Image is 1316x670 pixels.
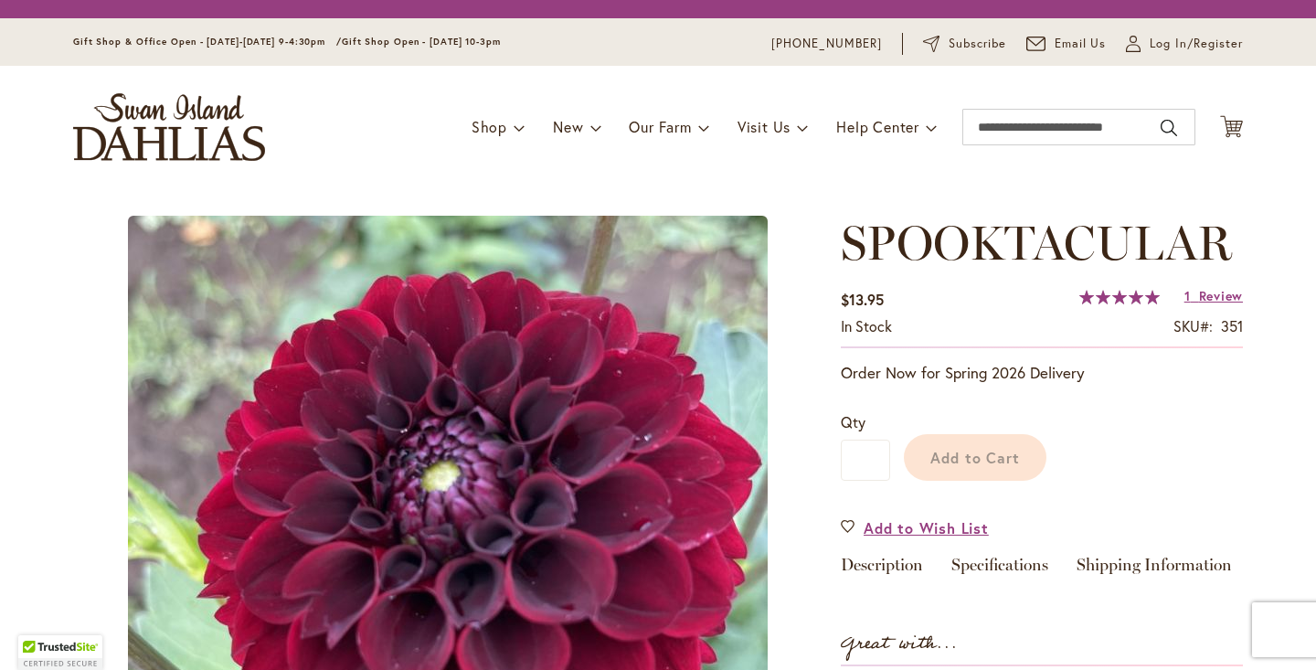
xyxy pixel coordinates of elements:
a: Description [841,557,923,583]
span: Log In/Register [1150,35,1243,53]
div: 100% [1079,290,1160,304]
span: Visit Us [738,117,791,136]
a: store logo [73,93,265,161]
div: Detailed Product Info [841,557,1243,583]
a: [PHONE_NUMBER] [771,35,882,53]
span: SPOOKTACULAR [841,214,1232,271]
span: Review [1199,287,1243,304]
span: In stock [841,316,892,335]
span: $13.95 [841,290,884,309]
div: 351 [1221,316,1243,337]
a: Add to Wish List [841,517,989,538]
span: 1 [1184,287,1191,304]
a: Subscribe [923,35,1006,53]
button: Search [1161,113,1177,143]
span: Add to Wish List [864,517,989,538]
div: Availability [841,316,892,337]
span: Help Center [836,117,919,136]
span: Our Farm [629,117,691,136]
a: Specifications [951,557,1048,583]
span: Gift Shop & Office Open - [DATE]-[DATE] 9-4:30pm / [73,36,342,48]
span: Qty [841,412,865,431]
span: Email Us [1055,35,1107,53]
strong: SKU [1173,316,1213,335]
iframe: Launch Accessibility Center [14,605,65,656]
span: Subscribe [949,35,1006,53]
a: Shipping Information [1077,557,1232,583]
strong: Great with... [841,629,958,659]
span: Shop [472,117,507,136]
a: Log In/Register [1126,35,1243,53]
a: Email Us [1026,35,1107,53]
span: New [553,117,583,136]
a: 1 Review [1184,287,1243,304]
p: Order Now for Spring 2026 Delivery [841,362,1243,384]
span: Gift Shop Open - [DATE] 10-3pm [342,36,501,48]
